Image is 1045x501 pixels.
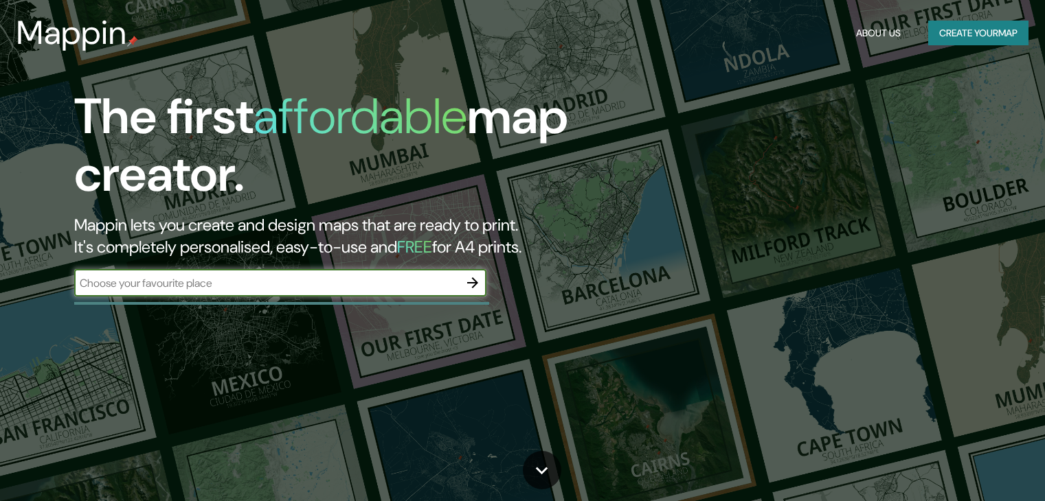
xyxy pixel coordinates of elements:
h5: FREE [397,236,432,257]
img: mappin-pin [127,36,138,47]
h3: Mappin [16,14,127,52]
input: Choose your favourite place [74,275,459,291]
button: About Us [851,21,906,46]
h2: Mappin lets you create and design maps that are ready to print. It's completely personalised, eas... [74,214,597,258]
h1: The first map creator. [74,88,597,214]
button: Create yourmap [928,21,1029,46]
h1: affordable [254,84,467,148]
